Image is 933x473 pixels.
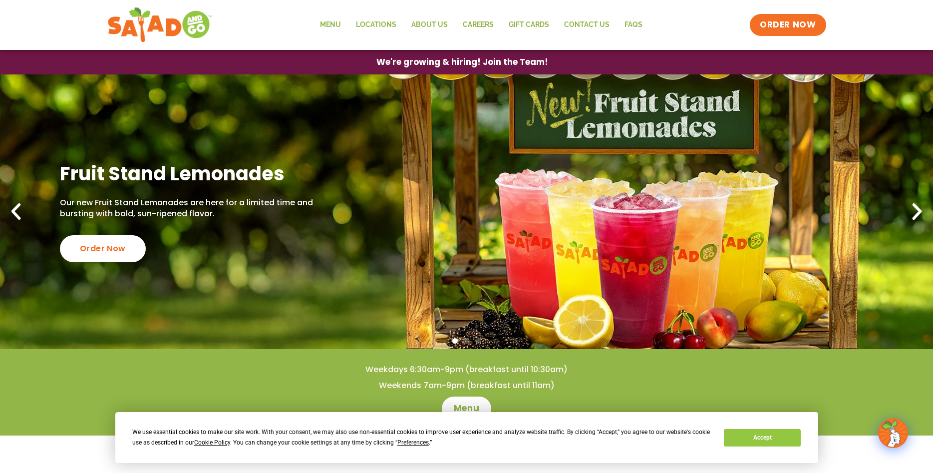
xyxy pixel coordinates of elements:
[455,13,501,36] a: Careers
[475,338,481,344] span: Go to slide 3
[454,403,479,415] span: Menu
[60,235,146,262] div: Order Now
[115,412,818,463] div: Cookie Consent Prompt
[404,13,455,36] a: About Us
[20,364,913,375] h4: Weekdays 6:30am-9pm (breakfast until 10:30am)
[452,338,458,344] span: Go to slide 1
[194,439,230,446] span: Cookie Policy
[5,201,27,223] div: Previous slide
[60,197,348,220] p: Our new Fruit Stand Lemonades are here for a limited time and bursting with bold, sun-ripened fla...
[760,19,816,31] span: ORDER NOW
[750,14,826,36] a: ORDER NOW
[20,380,913,391] h4: Weekends 7am-9pm (breakfast until 11am)
[397,439,429,446] span: Preferences
[60,161,348,186] h2: Fruit Stand Lemonades
[312,13,348,36] a: Menu
[906,201,928,223] div: Next slide
[557,13,617,36] a: Contact Us
[724,429,801,447] button: Accept
[442,397,491,421] a: Menu
[107,5,213,45] img: new-SAG-logo-768×292
[361,50,563,74] a: We're growing & hiring! Join the Team!
[348,13,404,36] a: Locations
[501,13,557,36] a: GIFT CARDS
[132,427,712,448] div: We use essential cookies to make our site work. With your consent, we may also use non-essential ...
[617,13,650,36] a: FAQs
[312,13,650,36] nav: Menu
[376,58,548,66] span: We're growing & hiring! Join the Team!
[464,338,469,344] span: Go to slide 2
